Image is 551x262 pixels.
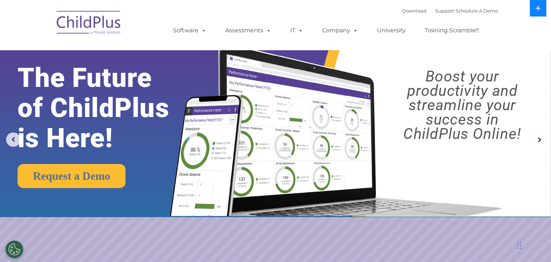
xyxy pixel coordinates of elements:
[166,23,213,38] a: Software
[53,6,125,42] img: ChildPlus by Procare Solutions
[418,23,486,38] a: Training Scramble!!
[434,184,551,262] iframe: Chat Widget
[381,69,544,141] rs-layer: Boost your productivity and streamline your success in ChildPlus Online!
[517,235,522,256] div: Drag
[402,8,427,14] a: Download
[5,240,23,258] button: Cookies Settings
[456,8,498,14] a: Schedule A Demo
[100,77,130,82] span: Phone number
[283,23,310,38] a: IT
[18,63,194,153] rs-layer: The Future of ChildPlus is Here!
[315,23,365,38] a: Company
[435,8,454,14] a: Support
[402,8,498,14] font: |
[218,23,278,38] a: Assessments
[18,164,126,188] a: Request a Demo
[100,47,122,53] span: Last name
[370,23,413,38] a: University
